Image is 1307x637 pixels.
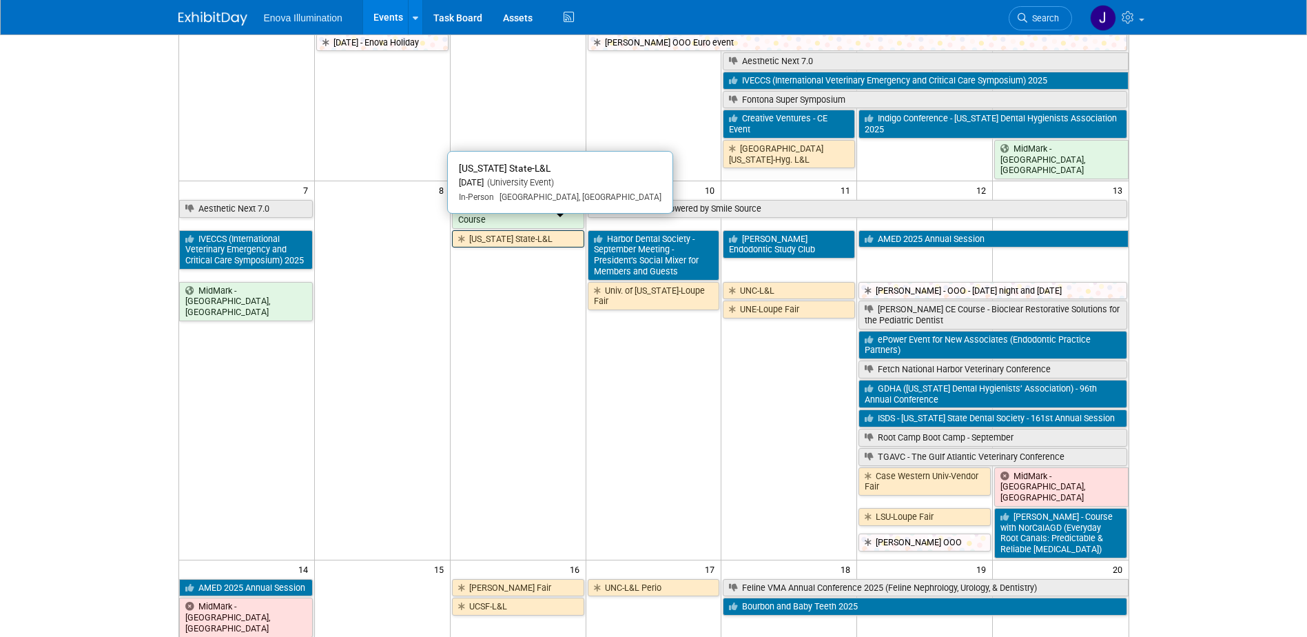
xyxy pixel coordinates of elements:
a: [PERSON_NAME] - Course with NorCalAGD (Everyday Root Canals: Predictable & Reliable [MEDICAL_DATA]) [994,508,1126,558]
span: 19 [975,560,992,578]
span: 14 [297,560,314,578]
a: Fontona Super Symposium [723,91,1126,109]
a: GDHA ([US_STATE] Dental Hygienists’ Association) - 96th Annual Conference [858,380,1126,408]
span: (University Event) [484,177,554,188]
a: [PERSON_NAME] OOO Euro event [588,34,1127,52]
a: The Exchance Powered by Smile Source [588,200,1127,218]
span: 12 [975,181,992,199]
a: Harbor Dental Society - September Meeting - President’s Social Mixer for Members and Guests [588,230,720,281]
a: Search [1009,6,1072,30]
span: 16 [568,560,586,578]
div: [DATE] [459,177,661,189]
a: Creative Ventures - CE Event [723,110,855,138]
a: MidMark - [GEOGRAPHIC_DATA], [GEOGRAPHIC_DATA] [179,282,313,321]
a: AMED 2025 Annual Session [179,579,313,597]
a: IVECCS (International Veterinary Emergency and Critical Care Symposium) 2025 [723,72,1128,90]
span: In-Person [459,192,494,202]
span: 7 [302,181,314,199]
a: [GEOGRAPHIC_DATA][US_STATE]-Hyg. L&L [723,140,855,168]
a: Fetch National Harbor Veterinary Conference [858,361,1126,378]
span: 10 [703,181,721,199]
a: Univ. of [US_STATE]-Loupe Fair [588,282,720,310]
a: ISDS - [US_STATE] State Dental Society - 161st Annual Session [858,410,1126,427]
a: Aesthetic Next 7.0 [723,52,1128,70]
a: TGAVC - The Gulf Atlantic Veterinary Conference [858,448,1126,466]
a: ePower Event for New Associates (Endodontic Practice Partners) [858,331,1126,359]
a: AMED 2025 Annual Session [858,230,1128,248]
img: Janelle Tlusty [1090,5,1116,31]
span: 18 [839,560,856,578]
a: Bourbon and Baby Teeth 2025 [723,598,1126,616]
a: MidMark - [GEOGRAPHIC_DATA], [GEOGRAPHIC_DATA] [179,598,313,637]
a: [PERSON_NAME] - OOO - [DATE] night and [DATE] [858,282,1126,300]
span: 8 [438,181,450,199]
a: LSU-Loupe Fair [858,508,991,526]
img: ExhibitDay [178,12,247,26]
a: UNE-Loupe Fair [723,301,855,318]
span: [US_STATE] State-L&L [459,163,550,174]
a: [PERSON_NAME] Fair [452,579,584,597]
a: Aesthetic Next 7.0 [179,200,313,218]
a: Case Western Univ-Vendor Fair [858,467,991,496]
a: [PERSON_NAME] OOO [858,534,991,552]
span: [GEOGRAPHIC_DATA], [GEOGRAPHIC_DATA] [494,192,661,202]
a: Indigo Conference - [US_STATE] Dental Hygienists Association 2025 [858,110,1126,138]
a: UNC-L&L [723,282,855,300]
a: [PERSON_NAME] CE Course - Bioclear Restorative Solutions for the Pediatric Dentist [858,301,1126,329]
span: 20 [1111,560,1129,578]
a: [DATE] - Enova Holiday [316,34,449,52]
a: MidMark - [GEOGRAPHIC_DATA], [GEOGRAPHIC_DATA] [994,140,1128,179]
span: 13 [1111,181,1129,199]
a: Root Camp Boot Camp - September [858,429,1126,447]
a: [PERSON_NAME] Endodontic Study Club [723,230,855,259]
a: Feline VMA Annual Conference 2025 (Feline Nephrology, Urology, & Dentistry) [723,579,1128,597]
span: Enova Illumination [264,12,342,23]
span: 17 [703,560,721,578]
a: UNC-L&L Perio [588,579,720,597]
a: MidMark - [GEOGRAPHIC_DATA], [GEOGRAPHIC_DATA] [994,467,1128,507]
span: Search [1027,13,1059,23]
a: [US_STATE] State-L&L [452,230,584,248]
a: IVECCS (International Veterinary Emergency and Critical Care Symposium) 2025 [179,230,313,270]
a: UCSF-L&L [452,598,584,616]
span: 11 [839,181,856,199]
span: 15 [433,560,450,578]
